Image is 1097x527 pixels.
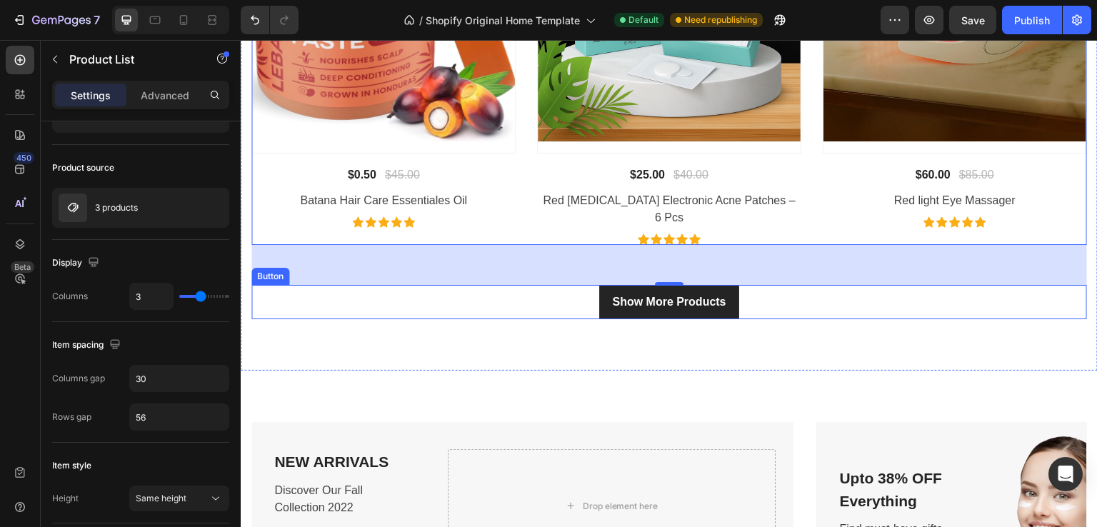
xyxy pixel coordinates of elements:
[961,14,985,26] span: Save
[136,493,186,503] span: Same height
[1002,6,1062,34] button: Publish
[388,125,426,145] div: $25.00
[582,151,846,171] a: Red light Eye Massager
[59,194,87,222] img: product feature img
[52,161,114,174] div: Product source
[130,283,173,309] input: Auto
[52,459,91,472] div: Item style
[141,88,189,103] p: Advanced
[34,411,194,433] p: NEW ARRIVALS
[241,40,1097,527] iframe: Design area
[419,13,423,28] span: /
[371,254,485,271] div: Show More Products
[34,442,194,459] p: Discover Our Fall
[684,14,757,26] span: Need republishing
[95,203,138,213] p: 3 products
[129,486,229,511] button: Same height
[130,366,229,391] input: Auto
[71,88,111,103] p: Settings
[52,336,124,355] div: Item spacing
[94,11,100,29] p: 7
[296,151,561,188] a: Red [MEDICAL_DATA] Electronic Acne Patches – 6 Pcs
[52,290,88,303] div: Columns
[1014,13,1050,28] div: Publish
[241,6,299,34] div: Undo/Redo
[130,404,229,430] input: Auto
[628,14,658,26] span: Default
[52,372,105,385] div: Columns gap
[11,261,34,273] div: Beta
[341,461,417,472] div: Drop element here
[14,152,34,164] div: 450
[69,51,191,68] p: Product List
[52,254,102,273] div: Display
[426,13,580,28] span: Shopify Original Home Template
[431,125,469,145] div: $40.00
[52,411,91,423] div: Rows gap
[673,125,711,145] div: $60.00
[599,427,707,472] p: Upto 38% OFF Everything
[359,245,498,279] a: Show More Products
[34,459,194,476] p: Collection 2022
[1048,457,1083,491] div: Open Intercom Messenger
[717,125,755,145] div: $85.00
[52,492,79,505] div: Height
[949,6,996,34] button: Save
[6,6,106,34] button: 7
[14,230,46,243] div: Button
